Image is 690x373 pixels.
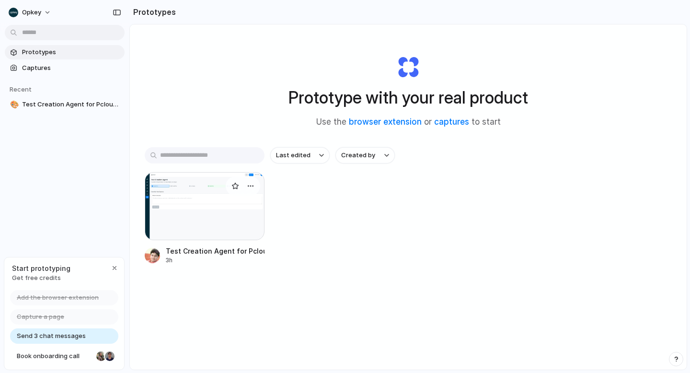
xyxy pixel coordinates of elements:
div: Nicole Kubica [95,350,107,362]
span: Send 3 chat messages [17,331,86,341]
button: Opkey [5,5,56,20]
button: Created by [335,147,395,163]
a: captures [434,117,469,127]
span: Use the or to start [316,116,501,128]
button: Last edited [270,147,330,163]
span: Get free credits [12,273,70,283]
a: 🎨Test Creation Agent for Pcloudy Staging [5,97,125,112]
h1: Prototype with your real product [288,85,528,110]
a: browser extension [349,117,422,127]
span: Start prototyping [12,263,70,273]
h2: Prototypes [129,6,176,18]
span: Book onboarding call [17,351,92,361]
a: Book onboarding call [10,349,118,364]
span: Last edited [276,151,310,160]
div: Test Creation Agent for Pcloudy Staging [166,246,264,256]
div: 3h [166,256,264,265]
div: Christian Iacullo [104,350,115,362]
span: Capture a page [17,312,64,322]
a: Prototypes [5,45,125,59]
span: Created by [341,151,375,160]
span: Opkey [22,8,41,17]
span: Recent [10,85,32,93]
a: Test Creation Agent for Pcloudy StagingTest Creation Agent for Pcloudy Staging3h [145,172,264,265]
span: Captures [22,63,121,73]
button: 🎨 [9,100,18,109]
a: Captures [5,61,125,75]
span: Prototypes [22,47,121,57]
div: 🎨 [10,99,17,110]
span: Test Creation Agent for Pcloudy Staging [22,100,121,109]
span: Add the browser extension [17,293,99,303]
